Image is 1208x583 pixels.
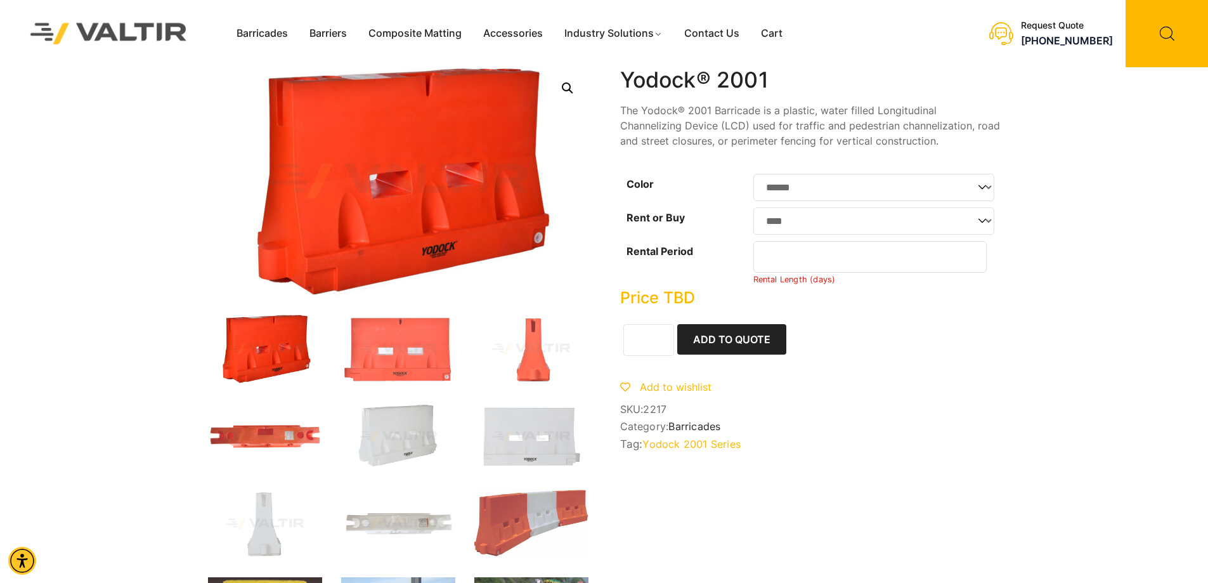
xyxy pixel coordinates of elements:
a: Barricades [226,24,299,43]
label: Rent or Buy [627,211,685,224]
a: Accessories [472,24,554,43]
span: SKU: [620,403,1001,416]
a: Open this option [556,77,579,100]
span: Tag: [620,438,1001,450]
button: Add to Quote [677,324,786,355]
a: Contact Us [673,24,750,43]
img: A white plastic docking station with two rectangular openings and a logo at the bottom. [474,402,588,471]
img: A segmented traffic barrier with orange and white sections, designed for road safety and traffic ... [474,490,588,556]
a: Barricades [668,420,720,433]
img: A white plastic component with a tapered design, likely used as a part or accessory in machinery ... [208,490,322,558]
th: Rental Period [620,238,753,288]
input: Product quantity [623,324,674,356]
a: Add to wishlist [620,381,711,393]
bdi: Price TBD [620,288,695,307]
a: Yodock 2001 Series [642,438,741,450]
span: 2217 [643,403,666,416]
a: Industry Solutions [554,24,673,43]
img: A white plastic barrier with a smooth surface, featuring cutouts and a logo, designed for safety ... [341,402,455,471]
a: Cart [750,24,793,43]
img: 2001_Org_3Q-1.jpg [208,315,322,383]
img: A bright orange traffic cone with a wide base and a narrow top, designed for road safety and traf... [474,315,588,383]
a: call (888) 496-3625 [1021,34,1113,47]
span: Category: [620,421,1001,433]
img: An orange traffic barrier with two rectangular openings and a logo at the bottom. [341,315,455,383]
span: Add to wishlist [640,381,711,393]
a: Barriers [299,24,358,43]
p: The Yodock® 2001 Barricade is a plastic, water filled Longitudinal Channelizing Device (LCD) used... [620,103,1001,148]
img: Valtir Rentals [14,6,204,60]
img: An orange plastic barrier with openings on both ends, designed for traffic control or safety purp... [208,402,322,471]
div: Request Quote [1021,20,1113,31]
small: Rental Length (days) [753,275,836,284]
img: A white plastic component with cutouts and a label, likely used in machinery or equipment. [341,490,455,558]
div: Accessibility Menu [8,547,36,575]
h1: Yodock® 2001 [620,67,1001,93]
input: Number [753,241,987,273]
label: Color [627,178,654,190]
a: Composite Matting [358,24,472,43]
